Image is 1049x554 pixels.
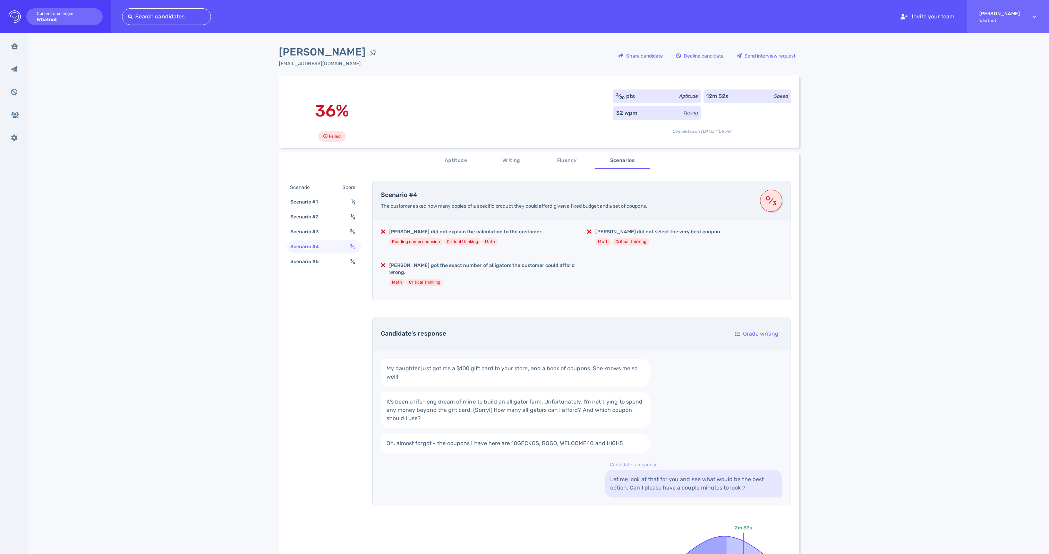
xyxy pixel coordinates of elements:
[315,101,349,121] span: 36%
[289,242,327,252] div: Scenario #4
[351,198,353,203] sup: 1
[381,191,752,199] h4: Scenario #4
[289,227,327,237] div: Scenario #3
[289,182,318,192] div: Scenario
[381,330,723,338] h4: Candidate's response
[615,48,666,64] div: Share candidate
[353,216,355,220] sub: 4
[735,525,752,531] text: 2m 33s
[733,47,799,64] button: Send interview request
[595,238,611,245] li: Math
[706,92,728,101] div: 12m 52s
[615,47,667,64] button: Share candidate
[389,262,576,276] h5: [PERSON_NAME] got the exact number of alligators the customer could afford wrong.
[279,60,381,67] div: Click to copy the email address
[381,359,650,387] a: My daughter just got me a $100 gift card to your store, and a book of coupons. She knows me so well!
[673,48,727,64] div: Decline candidate
[616,92,619,97] sup: 2
[616,92,635,101] div: ⁄ pts
[620,95,625,100] sub: 20
[979,11,1020,17] strong: [PERSON_NAME]
[765,198,770,199] sup: 0
[488,156,535,165] span: Writing
[350,229,355,235] span: ⁄
[444,238,481,245] li: Critical thinking
[599,156,646,165] span: Scenarios
[350,258,352,262] sup: 0
[351,199,355,205] span: ⁄
[616,109,637,117] div: 32 wpm
[353,231,355,235] sub: 8
[595,228,722,235] h5: [PERSON_NAME] did not select the very best coupon.
[350,243,352,248] sup: 0
[432,156,479,165] span: Aptitude
[289,257,327,267] div: Scenario #5
[350,214,355,220] span: ⁄
[350,259,355,265] span: ⁄
[731,326,782,342] button: Grade writing
[679,93,698,100] div: Aptitude
[389,279,405,286] li: Math
[350,228,352,233] sup: 0
[353,261,355,265] sub: 4
[381,203,647,209] span: The customer asked how many copies of a specific product they could afford given a fixed budget a...
[341,182,360,192] div: Score
[389,228,543,235] h5: [PERSON_NAME] did not explain the calculation to the customer.
[279,44,366,60] span: [PERSON_NAME]
[482,238,498,245] li: Math
[389,238,443,245] li: Reading comprehension
[381,392,650,428] a: It's been a life-long dream of mine to build an alligator farm. Unfortunately, I'm not trying to ...
[289,212,327,222] div: Scenario #2
[289,197,326,207] div: Scenario #1
[353,246,355,250] sub: 3
[772,202,777,204] sub: 3
[765,194,777,207] span: ⁄
[329,132,341,140] span: Failed
[381,434,650,453] a: Oh, almost forgot - the coupons I have here are 10GECKOS, BOGO, WELCOME40 and HIGH5
[979,18,1020,23] span: Whatnot
[543,156,590,165] span: Fluency
[774,93,788,100] div: Speed
[605,470,782,497] a: Let me look at that for you and see what would be the best option. Can I please have a couple min...
[406,279,443,286] li: Critical thinking
[350,244,355,250] span: ⁄
[613,238,649,245] li: Critical thinking
[350,213,352,218] sup: 1
[353,201,355,206] sub: 1
[672,47,727,64] button: Decline candidate
[613,123,791,135] div: Completed on [DATE] 4:08 PM
[683,109,698,116] div: Typing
